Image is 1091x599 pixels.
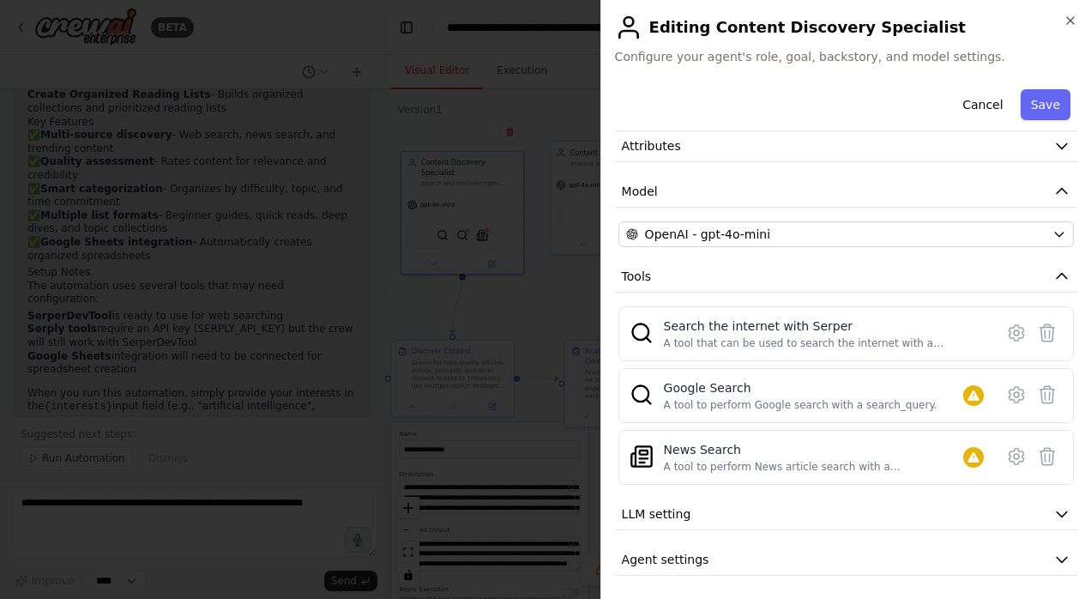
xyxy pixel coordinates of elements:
[622,137,681,154] span: Attributes
[615,499,1077,530] button: LLM setting
[1001,379,1032,410] button: Configure tool
[618,221,1074,247] button: OpenAI - gpt-4o-mini
[664,318,984,335] div: Search the internet with Serper
[630,383,654,407] img: SerplyWebSearchTool
[664,379,937,396] div: Google Search
[615,176,1077,208] button: Model
[615,544,1077,576] button: Agent settings
[1032,318,1063,348] button: Delete tool
[622,551,709,568] span: Agent settings
[630,321,654,345] img: SerperDevTool
[1032,441,1063,472] button: Delete tool
[622,268,652,285] span: Tools
[615,48,1077,65] span: Configure your agent's role, goal, backstory, and model settings.
[1001,441,1032,472] button: Configure tool
[1021,89,1070,120] button: Save
[664,441,963,458] div: News Search
[952,89,1013,120] button: Cancel
[664,460,963,474] div: A tool to perform News article search with a search_query.
[1001,318,1032,348] button: Configure tool
[645,226,770,243] span: OpenAI - gpt-4o-mini
[615,14,1077,41] h2: Editing Content Discovery Specialist
[622,505,691,523] span: LLM setting
[664,398,937,412] div: A tool to perform Google search with a search_query.
[630,445,654,469] img: SerplyNewsSearchTool
[1032,379,1063,410] button: Delete tool
[615,261,1077,293] button: Tools
[622,183,658,200] span: Model
[615,130,1077,162] button: Attributes
[664,336,984,350] div: A tool that can be used to search the internet with a search_query. Supports different search typ...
